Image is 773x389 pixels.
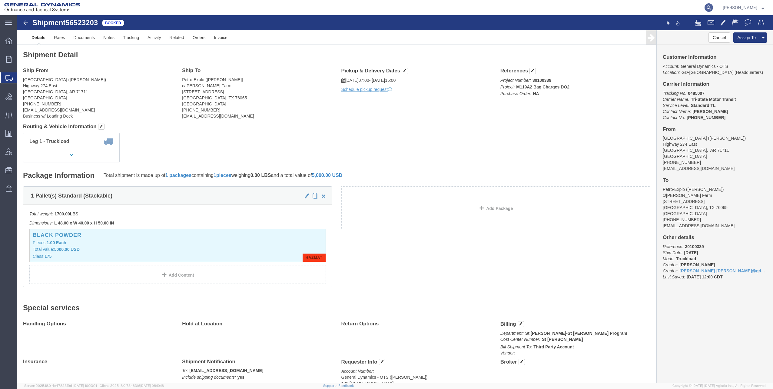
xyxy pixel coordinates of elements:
span: Server: 2025.18.0-4e47823f9d1 [24,384,97,387]
span: Client: 2025.18.0-7346316 [100,384,164,387]
span: Copyright © [DATE]-[DATE] Agistix Inc., All Rights Reserved [672,383,766,388]
a: Support [323,384,338,387]
span: [DATE] 10:23:21 [73,384,97,387]
img: logo [4,3,80,12]
a: Feedback [338,384,354,387]
iframe: FS Legacy Container [17,15,773,383]
button: [PERSON_NAME] [722,4,765,11]
span: Timothy Kilraine [723,4,757,11]
span: [DATE] 08:10:16 [140,384,164,387]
